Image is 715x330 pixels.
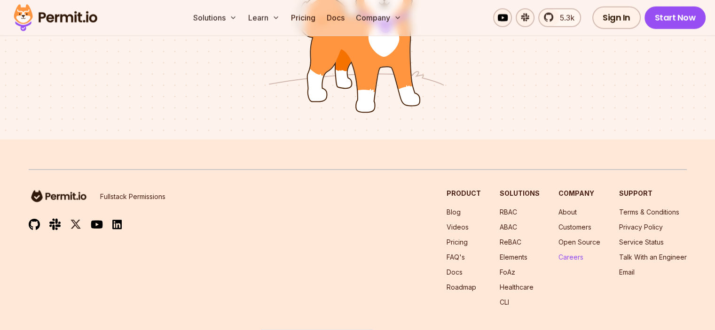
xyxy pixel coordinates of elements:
a: About [558,208,577,216]
a: RBAC [500,208,517,216]
a: Customers [558,223,591,231]
span: 5.3k [554,12,574,23]
img: linkedin [112,219,122,230]
a: Elements [500,253,527,261]
a: Open Source [558,238,600,246]
h3: Company [558,189,600,198]
a: FAQ's [447,253,465,261]
a: Service Status [619,238,664,246]
img: slack [49,218,61,230]
p: Fullstack Permissions [100,192,165,201]
a: Roadmap [447,283,476,291]
a: Email [619,268,635,276]
button: Solutions [189,8,241,27]
h3: Solutions [500,189,540,198]
button: Learn [244,8,283,27]
a: Terms & Conditions [619,208,679,216]
img: twitter [70,219,81,230]
button: Company [352,8,405,27]
h3: Support [619,189,687,198]
a: Sign In [592,7,641,29]
a: ABAC [500,223,517,231]
a: Healthcare [500,283,534,291]
a: Privacy Policy [619,223,663,231]
a: ReBAC [500,238,521,246]
a: Videos [447,223,469,231]
h3: Product [447,189,481,198]
img: youtube [91,219,103,230]
a: Talk With an Engineer [619,253,687,261]
img: Permit logo [9,2,102,34]
a: FoAz [500,268,515,276]
a: Pricing [447,238,468,246]
a: CLI [500,298,509,306]
img: github [29,219,40,230]
img: logo [29,189,89,204]
a: Pricing [287,8,319,27]
a: Docs [323,8,348,27]
a: Docs [447,268,463,276]
a: Start Now [644,7,706,29]
a: Careers [558,253,583,261]
a: Blog [447,208,461,216]
a: 5.3k [538,8,581,27]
